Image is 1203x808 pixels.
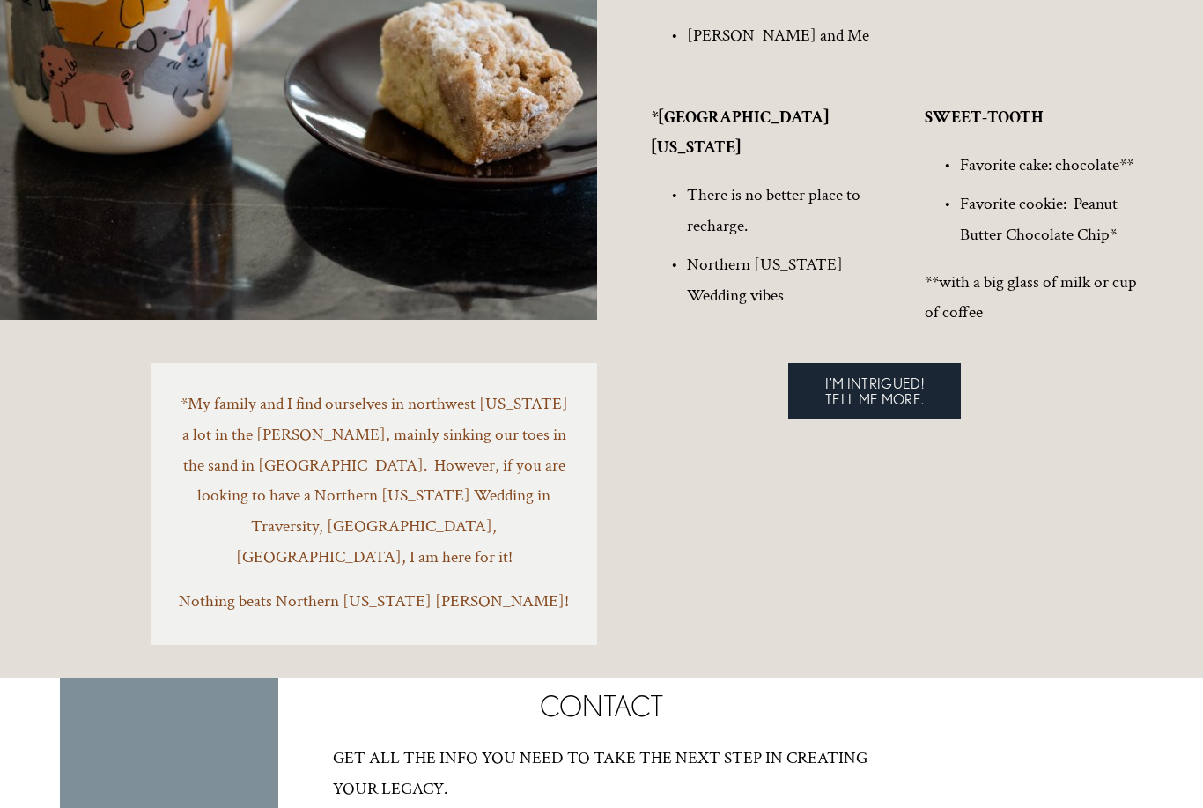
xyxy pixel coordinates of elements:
[333,744,869,804] p: GET ALL THE INFO YOU NEED TO TAKE THE NEXT STEP IN CREATING YOUR LEGACY.
[960,151,1142,182] p: Favorite cake: chocolate**
[788,363,961,419] a: I’M INTRIGUED! TELL ME MORE.
[178,587,570,618] p: Nothing beats Northern [US_STATE] [PERSON_NAME]!
[960,189,1142,250] p: Favorite cookie: Peanut Butter Chocolate Chip*
[687,21,869,52] p: [PERSON_NAME] and Me
[540,690,663,722] span: CONTACT
[925,107,1044,129] strong: SWEET-TOOTH
[925,268,1142,329] p: **with a big glass of milk or cup of coffee
[687,181,869,241] p: There is no better place to recharge.
[687,250,869,311] p: Northern [US_STATE] Wedding vibes
[178,389,570,573] p: *My family and I find ourselves in northwest [US_STATE] a lot in the [PERSON_NAME], mainly sinkin...
[652,107,829,159] strong: *[GEOGRAPHIC_DATA][US_STATE]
